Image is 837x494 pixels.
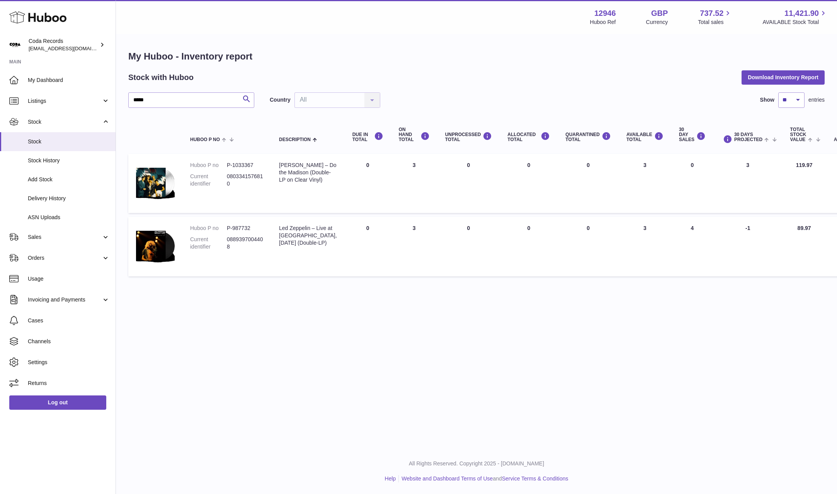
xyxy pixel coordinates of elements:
img: product image [136,225,175,266]
td: 3 [391,154,437,213]
td: 4 [671,217,713,276]
span: Huboo P no [190,137,220,142]
p: All Rights Reserved. Copyright 2025 - [DOMAIN_NAME] [122,460,831,467]
a: Log out [9,395,106,409]
span: 119.97 [796,162,813,168]
span: 0 [587,225,590,231]
span: [EMAIL_ADDRESS][DOMAIN_NAME] [29,45,114,51]
td: 3 [391,217,437,276]
label: Country [270,96,291,104]
span: Orders [28,254,102,262]
div: UNPROCESSED Total [445,132,492,142]
a: 11,421.90 AVAILABLE Stock Total [762,8,828,26]
dd: P-1033367 [227,162,264,169]
div: Currency [646,19,668,26]
span: Settings [28,359,110,366]
span: Listings [28,97,102,105]
td: 0 [500,154,558,213]
span: Delivery History [28,195,110,202]
td: 0 [671,154,713,213]
span: 89.97 [798,225,811,231]
span: 11,421.90 [784,8,819,19]
span: Description [279,137,311,142]
span: AVAILABLE Stock Total [762,19,828,26]
div: DUE IN TOTAL [352,132,383,142]
td: 3 [619,217,671,276]
dd: P-987732 [227,225,264,232]
a: Service Terms & Conditions [502,475,568,482]
span: Invoicing and Payments [28,296,102,303]
span: Stock History [28,157,110,164]
div: Coda Records [29,37,98,52]
span: ASN Uploads [28,214,110,221]
a: Help [385,475,396,482]
span: entries [808,96,825,104]
span: My Dashboard [28,77,110,84]
strong: 12946 [594,8,616,19]
span: 0 [587,162,590,168]
h1: My Huboo - Inventory report [128,50,825,63]
a: 737.52 Total sales [698,8,732,26]
label: Show [760,96,774,104]
h2: Stock with Huboo [128,72,194,83]
dt: Huboo P no [190,225,227,232]
div: 30 DAY SALES [679,127,706,143]
li: and [399,475,568,482]
span: Stock [28,118,102,126]
span: Stock [28,138,110,145]
div: [PERSON_NAME] – Do the Madison (Double-LP on Clear Vinyl) [279,162,337,184]
span: Add Stock [28,176,110,183]
td: -1 [713,217,783,276]
td: 0 [345,154,391,213]
dd: 0803341576810 [227,173,264,187]
div: AVAILABLE Total [626,132,663,142]
td: 3 [619,154,671,213]
span: Usage [28,275,110,283]
img: product image [136,162,175,203]
span: Returns [28,380,110,387]
div: ALLOCATED Total [507,132,550,142]
span: Cases [28,317,110,324]
a: Website and Dashboard Terms of Use [401,475,493,482]
dd: 0889397004408 [227,236,264,250]
span: Channels [28,338,110,345]
span: Total stock value [790,127,806,143]
td: 0 [500,217,558,276]
dt: Huboo P no [190,162,227,169]
dt: Current identifier [190,173,227,187]
span: 737.52 [700,8,723,19]
dt: Current identifier [190,236,227,250]
img: haz@pcatmedia.com [9,39,21,51]
div: Huboo Ref [590,19,616,26]
div: QUARANTINED Total [565,132,611,142]
td: 0 [345,217,391,276]
span: Sales [28,233,102,241]
span: Total sales [698,19,732,26]
div: ON HAND Total [399,127,430,143]
div: Led Zeppelin – Live at [GEOGRAPHIC_DATA], [DATE] (Double-LP) [279,225,337,247]
td: 3 [713,154,783,213]
span: 30 DAYS PROJECTED [734,132,762,142]
button: Download Inventory Report [742,70,825,84]
td: 0 [437,154,500,213]
strong: GBP [651,8,668,19]
td: 0 [437,217,500,276]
